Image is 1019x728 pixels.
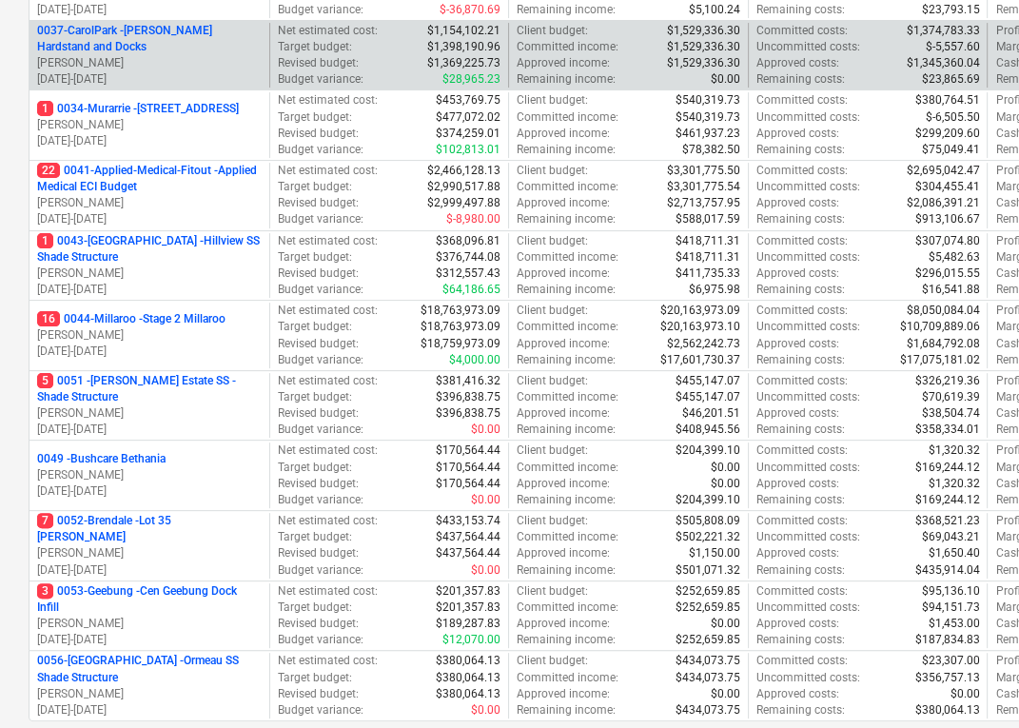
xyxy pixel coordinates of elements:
p: $0.00 [471,492,500,508]
p: 0056-[GEOGRAPHIC_DATA] - Ormeau SS Shade Structure [37,653,262,685]
p: 0051 - [PERSON_NAME] Estate SS - Shade Structure [37,373,262,405]
p: Committed costs : [756,513,848,529]
p: 0044-Millaroo - Stage 2 Millaroo [37,311,225,327]
p: $411,735.33 [676,266,740,282]
p: Approved costs : [756,405,839,422]
p: Budget variance : [278,211,363,227]
p: $1,650.40 [928,545,979,561]
p: Client budget : [517,303,588,319]
p: Net estimated cost : [278,23,378,39]
p: Committed costs : [756,583,848,600]
p: Budget variance : [278,422,363,438]
p: $1,150.00 [689,545,740,561]
p: [DATE] - [DATE] [37,562,262,579]
p: Remaining costs : [756,282,845,298]
p: Uncommitted costs : [756,39,860,55]
p: Net estimated cost : [278,513,378,529]
div: 0037-CarolPark -[PERSON_NAME] Hardstand and Docks[PERSON_NAME][DATE]-[DATE] [37,23,262,89]
p: $0.00 [711,476,740,492]
p: $46,201.51 [682,405,740,422]
p: Remaining income : [517,422,616,438]
p: [DATE] - [DATE] [37,2,262,18]
p: $0.00 [711,71,740,88]
p: [DATE] - [DATE] [37,422,262,438]
p: $252,659.85 [676,600,740,616]
p: $540,319.73 [676,92,740,108]
p: Target budget : [278,389,352,405]
p: $252,659.85 [676,632,740,648]
p: $368,521.23 [914,513,979,529]
p: Committed income : [517,39,618,55]
p: $169,244.12 [914,492,979,508]
p: Uncommitted costs : [756,319,860,335]
p: Client budget : [517,233,588,249]
p: 0049 - Bushcare Bethania [37,451,166,467]
p: $299,209.60 [914,126,979,142]
p: $380,064.13 [436,686,500,702]
p: $437,564.44 [436,529,500,545]
p: $396,838.75 [436,405,500,422]
p: $307,074.80 [914,233,979,249]
p: [DATE] - [DATE] [37,133,262,149]
p: Budget variance : [278,352,363,368]
p: Budget variance : [278,562,363,579]
p: $374,259.01 [436,126,500,142]
span: 5 [37,373,53,388]
p: [PERSON_NAME] [37,616,262,632]
p: $204,399.10 [676,492,740,508]
p: Revised budget : [278,545,359,561]
p: Client budget : [517,163,588,179]
p: Budget variance : [278,2,363,18]
p: $6,975.98 [689,282,740,298]
p: Target budget : [278,460,352,476]
p: $455,147.07 [676,373,740,389]
p: Approved costs : [756,686,839,702]
p: [DATE] - [DATE] [37,211,262,227]
p: $396,838.75 [436,389,500,405]
p: Committed income : [517,249,618,266]
p: Committed income : [517,670,618,686]
p: $5,100.24 [689,2,740,18]
p: $20,163,973.09 [660,303,740,319]
p: Client budget : [517,92,588,108]
span: 22 [37,163,60,178]
p: $78,382.50 [682,142,740,158]
p: Uncommitted costs : [756,529,860,545]
p: Uncommitted costs : [756,460,860,476]
p: $20,163,973.10 [660,319,740,335]
p: $-5,557.60 [925,39,979,55]
p: [PERSON_NAME] [37,467,262,483]
span: 16 [37,311,60,326]
p: Uncommitted costs : [756,179,860,195]
p: Remaining costs : [756,562,845,579]
p: $380,064.13 [436,670,500,686]
div: 30053-Geebung -Cen Geebung Dock Infill[PERSON_NAME][DATE]-[DATE] [37,583,262,649]
p: $3,301,775.54 [667,179,740,195]
p: $437,564.44 [436,545,500,561]
p: [PERSON_NAME] [37,327,262,344]
p: $368,096.81 [436,233,500,249]
p: Approved costs : [756,55,839,71]
span: 1 [37,233,53,248]
p: $102,813.01 [436,142,500,158]
p: Target budget : [278,39,352,55]
p: Client budget : [517,373,588,389]
p: Revised budget : [278,476,359,492]
div: 10043-[GEOGRAPHIC_DATA] -Hillview SS Shade Structure[PERSON_NAME][DATE]-[DATE] [37,233,262,299]
p: $169,244.12 [914,460,979,476]
p: $2,466,128.13 [427,163,500,179]
p: $1,398,190.96 [427,39,500,55]
p: $0.00 [711,460,740,476]
p: $434,073.75 [676,670,740,686]
p: Budget variance : [278,492,363,508]
p: Budget variance : [278,282,363,298]
p: Client budget : [517,513,588,529]
p: $505,808.09 [676,513,740,529]
p: Net estimated cost : [278,303,378,319]
p: $461,937.23 [676,126,740,142]
span: 1 [37,101,53,116]
p: $16,541.88 [921,282,979,298]
p: $1,529,336.30 [667,55,740,71]
p: $1,529,336.30 [667,39,740,55]
p: $69,043.21 [921,529,979,545]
